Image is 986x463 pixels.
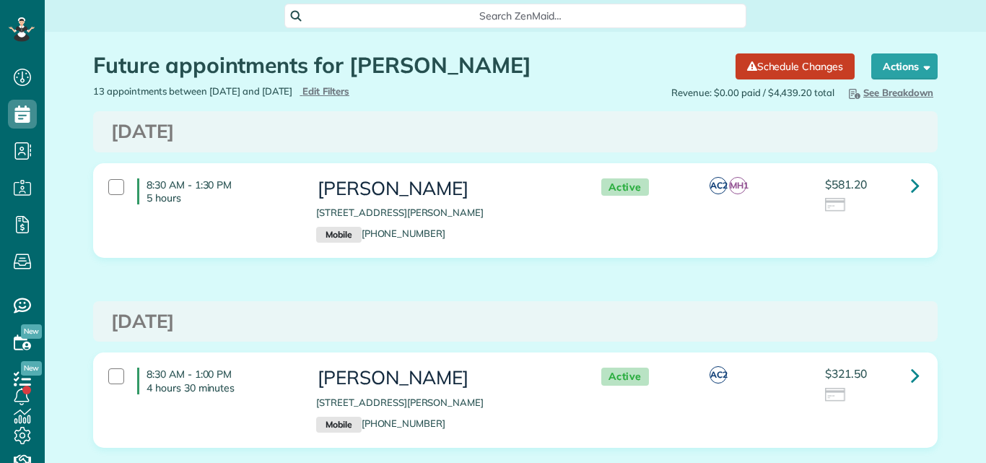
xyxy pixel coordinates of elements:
[825,198,847,214] img: icon_credit_card_neutral-3d9a980bd25ce6dbb0f2033d7200983694762465c175678fcbc2d8f4bc43548e.png
[137,368,295,394] h4: 8:30 AM - 1:00 PM
[316,368,572,389] h3: [PERSON_NAME]
[825,366,867,381] span: $321.50
[137,178,295,204] h4: 8:30 AM - 1:30 PM
[825,177,867,191] span: $581.20
[302,85,349,97] span: Edit Filters
[316,227,361,243] small: Mobile
[871,53,938,79] button: Actions
[671,86,834,100] span: Revenue: $0.00 paid / $4,439.20 total
[316,228,445,239] a: Mobile[PHONE_NUMBER]
[736,53,855,79] a: Schedule Changes
[147,191,295,204] p: 5 hours
[316,417,361,433] small: Mobile
[21,324,42,339] span: New
[93,53,725,77] h1: Future appointments for [PERSON_NAME]
[729,177,746,194] span: MH1
[300,85,349,97] a: Edit Filters
[601,368,649,386] span: Active
[82,85,515,98] div: 13 appointments between [DATE] and [DATE]
[842,85,938,100] button: See Breakdown
[825,388,847,404] img: icon_credit_card_neutral-3d9a980bd25ce6dbb0f2033d7200983694762465c175678fcbc2d8f4bc43548e.png
[111,121,920,142] h3: [DATE]
[316,396,572,410] p: [STREET_ADDRESS][PERSON_NAME]
[111,311,920,332] h3: [DATE]
[316,178,572,199] h3: [PERSON_NAME]
[846,87,933,98] span: See Breakdown
[710,366,727,384] span: AC2
[147,381,295,394] p: 4 hours 30 minutes
[710,177,727,194] span: AC2
[601,178,649,196] span: Active
[316,206,572,220] p: [STREET_ADDRESS][PERSON_NAME]
[21,361,42,376] span: New
[316,417,445,429] a: Mobile[PHONE_NUMBER]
